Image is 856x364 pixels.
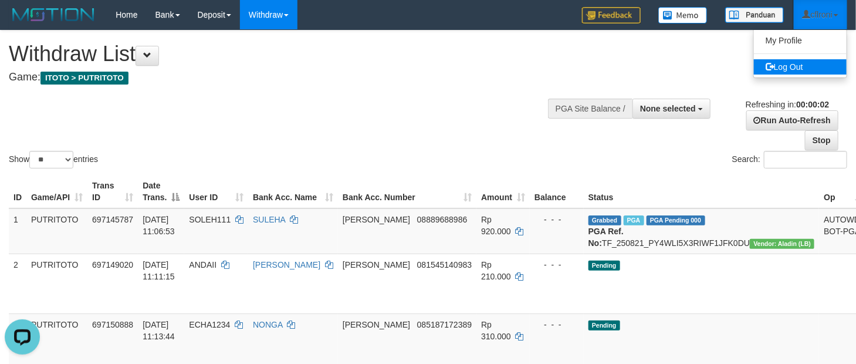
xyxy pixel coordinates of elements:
th: Date Trans.: activate to sort column descending [138,175,184,208]
td: PUTRITOTO [26,208,87,254]
label: Show entries [9,151,98,168]
a: Log Out [754,59,847,75]
th: Balance [530,175,584,208]
img: Feedback.jpg [582,7,641,23]
th: User ID: activate to sort column ascending [184,175,248,208]
span: None selected [640,104,696,113]
span: Copy 085187172389 to clipboard [417,320,472,329]
span: 697145787 [92,215,133,224]
th: Game/API: activate to sort column ascending [26,175,87,208]
div: - - - [534,214,579,225]
span: ITOTO > PUTRITOTO [40,72,128,85]
span: [DATE] 11:13:44 [143,320,175,341]
h1: Withdraw List [9,42,559,66]
div: - - - [534,319,579,331]
span: Rp 310.000 [481,320,511,341]
span: ECHA1234 [189,320,230,329]
label: Search: [732,151,847,168]
select: Showentries [29,151,73,168]
span: [PERSON_NAME] [343,260,410,269]
span: [DATE] 11:06:53 [143,215,175,236]
a: [PERSON_NAME] [253,260,320,269]
span: Refreshing in: [746,100,829,109]
div: PGA Site Balance / [548,99,632,119]
td: 2 [9,254,26,314]
a: Run Auto-Refresh [746,110,838,130]
span: Grabbed [588,215,621,225]
h4: Game: [9,72,559,83]
span: [DATE] 11:11:15 [143,260,175,281]
span: Vendor URL: https://dashboard.q2checkout.com/secure [750,239,814,249]
span: [PERSON_NAME] [343,215,410,224]
a: NONGA [253,320,283,329]
input: Search: [764,151,847,168]
th: Amount: activate to sort column ascending [476,175,530,208]
th: Bank Acc. Name: activate to sort column ascending [248,175,338,208]
th: ID [9,175,26,208]
span: Copy 081545140983 to clipboard [417,260,472,269]
span: 697149020 [92,260,133,269]
th: Status [584,175,820,208]
span: 697150888 [92,320,133,329]
span: [PERSON_NAME] [343,320,410,329]
td: 1 [9,208,26,254]
span: PGA Pending [647,215,705,225]
span: Rp 920.000 [481,215,511,236]
strong: 00:00:02 [796,100,829,109]
button: None selected [632,99,710,119]
th: Bank Acc. Number: activate to sort column ascending [338,175,476,208]
span: SOLEH111 [189,215,231,224]
th: Trans ID: activate to sort column ascending [87,175,138,208]
span: ANDAII [189,260,216,269]
b: PGA Ref. No: [588,227,624,248]
a: My Profile [754,33,847,48]
span: Rp 210.000 [481,260,511,281]
img: MOTION_logo.png [9,6,98,23]
img: panduan.png [725,7,784,23]
td: PUTRITOTO [26,254,87,314]
td: TF_250821_PY4WLI5X3RIWF1JFK0DU [584,208,820,254]
button: Open LiveChat chat widget [5,5,40,40]
span: Copy 08889688986 to clipboard [417,215,468,224]
span: Pending [588,261,620,271]
a: SULEHA [253,215,285,224]
div: - - - [534,259,579,271]
span: Marked by cflroni [624,215,644,225]
span: Pending [588,321,620,331]
img: Button%20Memo.svg [658,7,708,23]
a: Stop [805,130,838,150]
